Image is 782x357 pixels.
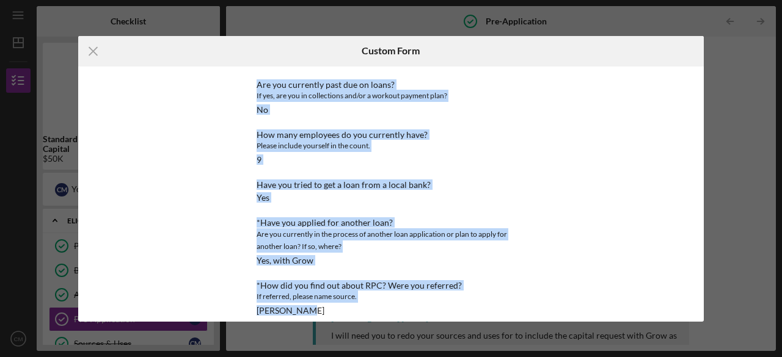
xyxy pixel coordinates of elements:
[257,180,525,190] div: Have you tried to get a loan from a local bank?
[257,306,324,316] div: [PERSON_NAME]
[257,218,525,228] div: *Have you applied for another loan?
[257,256,313,265] div: Yes, with Grow
[257,155,261,165] div: 9
[257,228,525,253] div: Are you currently in the process of another loan application or plan to apply for another loan? I...
[257,140,525,152] div: Please include yourself in the count.
[257,80,525,90] div: Are you currently past due on loans?
[257,281,525,290] div: *How did you find out about RPC? Were you referred?
[257,290,525,303] div: If referred, please name source.
[257,105,268,115] div: No
[362,45,420,56] h6: Custom Form
[257,90,525,102] div: If yes, are you in collections and/or a workout payment plan?
[257,130,525,140] div: How many employees do you currently have?
[257,193,269,203] div: Yes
